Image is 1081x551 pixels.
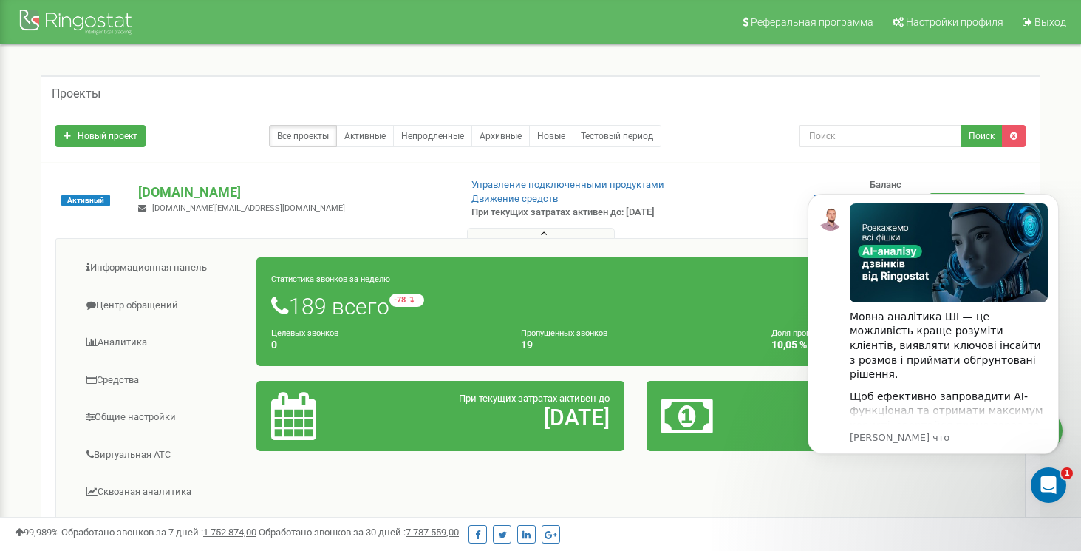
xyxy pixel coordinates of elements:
[406,527,459,538] u: 7 787 559,00
[336,125,394,147] a: Активные
[52,87,100,101] h5: Проекты
[521,339,748,351] h4: 19
[389,294,424,307] small: -78
[1034,16,1066,28] span: Выход
[203,527,256,538] u: 1 752 874,00
[471,206,698,220] p: При текущих затратах активен до: [DATE]
[471,193,558,204] a: Движение средств
[393,125,472,147] a: Непродленные
[529,125,573,147] a: Новые
[771,339,999,351] h4: 10,05 %
[67,325,257,361] a: Аналитика
[152,203,345,213] span: [DOMAIN_NAME][EMAIL_ADDRESS][DOMAIN_NAME]
[785,172,1081,511] iframe: Intercom notifications сообщение
[751,16,873,28] span: Реферальная программа
[67,437,257,473] a: Виртуальная АТС
[1061,467,1073,479] span: 1
[67,512,257,548] a: Коллбек
[271,339,499,351] h4: 0
[771,328,878,338] small: Доля пропущенных звонков
[67,362,257,399] a: Средства
[392,405,610,430] h2: [DATE]
[67,474,257,510] a: Сквозная аналитика
[961,125,1003,147] button: Поиск
[471,125,530,147] a: Архивные
[15,527,59,538] span: 99,989%
[906,16,1003,28] span: Настройки профиля
[271,274,390,284] small: Статистика звонков за неделю
[55,125,146,147] a: Новый проект
[138,183,447,202] p: [DOMAIN_NAME]
[573,125,661,147] a: Тестовый период
[471,179,664,190] a: Управление подключенными продуктами
[1031,467,1066,503] iframe: Intercom live chat
[781,405,999,430] h2: 503,99 $
[271,328,338,338] small: Целевых звонков
[521,328,607,338] small: Пропущенных звонков
[61,195,110,206] span: Активный
[61,527,256,538] span: Обработано звонков за 7 дней :
[269,125,337,147] a: Все проекты
[67,399,257,436] a: Общие настройки
[67,288,257,324] a: Центр обращений
[799,125,961,147] input: Поиск
[67,250,257,286] a: Информационная панель
[459,393,610,404] span: При текущих затратах активен до
[259,527,459,538] span: Обработано звонков за 30 дней :
[271,294,999,319] h1: 189 всего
